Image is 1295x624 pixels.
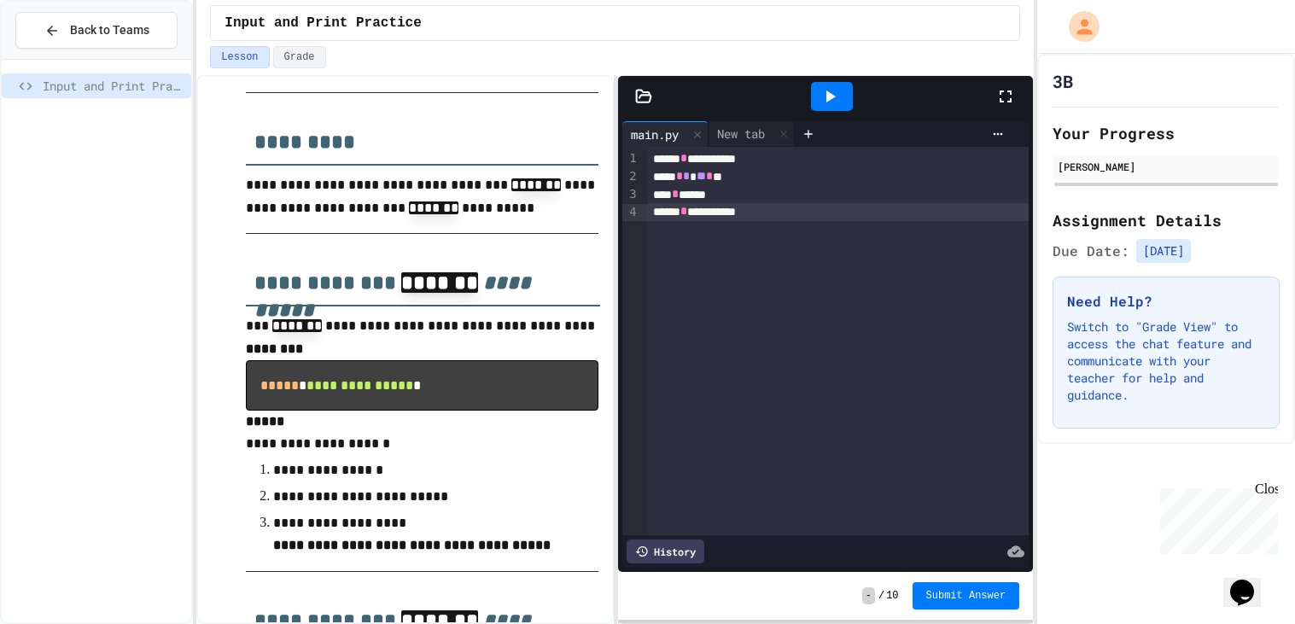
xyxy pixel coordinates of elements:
iframe: chat widget [1153,481,1278,554]
span: Submit Answer [926,589,1006,603]
div: main.py [622,121,709,147]
span: Input and Print Practice [43,77,184,95]
h2: Your Progress [1053,121,1280,145]
h3: Need Help? [1067,291,1265,312]
span: 10 [886,589,898,603]
iframe: chat widget [1223,556,1278,607]
div: 1 [622,150,639,168]
span: / [878,589,884,603]
div: New tab [709,125,773,143]
span: Due Date: [1053,241,1129,261]
span: [DATE] [1136,239,1191,263]
p: Switch to "Grade View" to access the chat feature and communicate with your teacher for help and ... [1067,318,1265,404]
button: Submit Answer [913,582,1020,609]
button: Lesson [210,46,269,68]
div: History [627,539,704,563]
div: My Account [1051,7,1104,46]
div: 4 [622,204,639,222]
div: 3 [622,186,639,204]
span: - [862,587,875,604]
div: [PERSON_NAME] [1058,159,1275,174]
div: New tab [709,121,795,147]
div: 2 [622,168,639,186]
span: Back to Teams [70,21,149,39]
div: main.py [622,125,687,143]
div: Chat with us now!Close [7,7,118,108]
button: Back to Teams [15,12,178,49]
h2: Assignment Details [1053,208,1280,232]
h1: 3B [1053,69,1073,93]
span: Input and Print Practice [225,13,421,33]
button: Grade [273,46,326,68]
